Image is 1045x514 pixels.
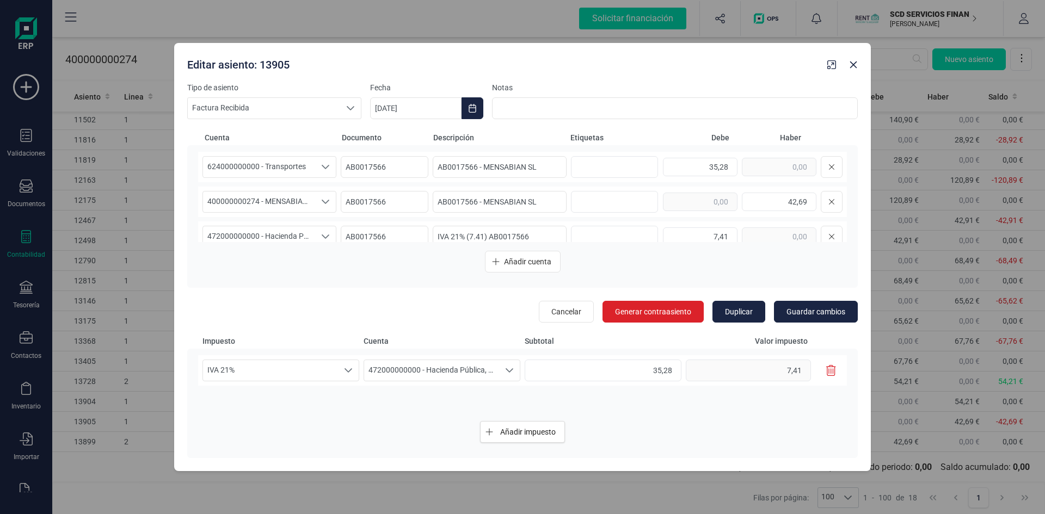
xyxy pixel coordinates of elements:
span: Subtotal [525,336,681,346]
div: Editar asiento: 13905 [183,53,823,72]
div: Seleccione un porcentaje [338,360,359,381]
div: Seleccione una cuenta [315,191,336,212]
button: Añadir cuenta [485,251,561,273]
button: Choose Date [462,97,483,119]
span: 624000000000 - Transportes [203,157,315,177]
span: Generar contraasiento [615,306,691,317]
input: 0,00 [742,158,816,176]
span: Duplicar [725,306,753,317]
span: Añadir cuenta [504,256,551,267]
input: 0,00 [525,360,681,381]
span: Descripción [433,132,566,143]
input: 0,00 [663,227,737,246]
span: 472000000000 - Hacienda Pública, IVA soportado [364,360,499,381]
button: Cancelar [539,301,594,323]
span: Etiquetas [570,132,657,143]
span: 400000000274 - MENSABIAN SL [203,191,315,212]
label: Notas [492,82,858,93]
span: IVA 21% [203,360,338,381]
input: 0,00 [663,158,737,176]
span: Cuenta [205,132,337,143]
button: Generar contraasiento [603,301,704,323]
span: Haber [734,132,801,143]
span: Cuenta [364,336,520,346]
span: Añadir impuesto [500,426,556,437]
span: Debe [662,132,729,143]
div: Seleccione una cuenta [315,157,336,177]
span: Impuesto [202,336,359,346]
span: Factura Recibida [188,98,340,119]
button: Guardar cambios [774,301,858,323]
span: Cancelar [551,306,581,317]
input: 0,00 [742,193,816,211]
button: Duplicar [712,301,765,323]
span: Guardar cambios [786,306,845,317]
span: 472000000000 - Hacienda Pública, IVA soportado [203,226,315,247]
input: 0,00 [663,193,737,211]
input: 0,00 [686,360,811,381]
input: 0,00 [742,227,816,246]
div: Seleccione una cuenta [315,226,336,247]
button: Añadir impuesto [480,421,565,443]
label: Tipo de asiento [187,82,361,93]
label: Fecha [370,82,483,93]
div: Seleccione una cuenta [499,360,520,381]
span: Valor impuesto [686,336,819,346]
span: Documento [342,132,429,143]
button: Close [845,56,862,73]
